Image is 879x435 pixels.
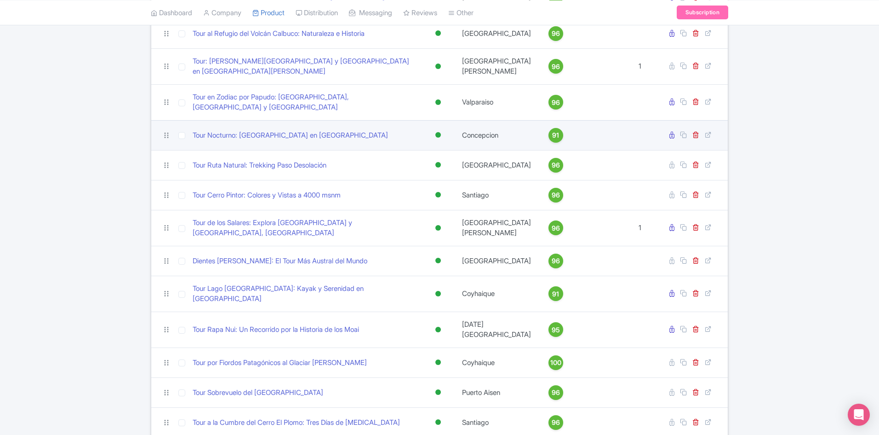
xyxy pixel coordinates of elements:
a: Tour Lago [GEOGRAPHIC_DATA]: Kayak y Serenidad en [GEOGRAPHIC_DATA] [193,284,416,304]
td: [GEOGRAPHIC_DATA] [457,246,537,276]
div: Active [434,386,443,399]
td: Coyhaique [457,348,537,377]
span: 95 [552,325,560,335]
td: Valparaiso [457,84,537,120]
a: Tour por Fiordos Patagónicos al Glaciar [PERSON_NAME] [193,358,367,368]
span: 96 [552,418,560,428]
span: 96 [552,388,560,398]
a: Tour de los Salares: Explora [GEOGRAPHIC_DATA] y [GEOGRAPHIC_DATA], [GEOGRAPHIC_DATA] [193,218,416,238]
div: Active [434,287,443,301]
a: 96 [540,26,571,41]
div: Active [434,96,443,109]
a: 96 [540,188,571,203]
div: Active [434,416,443,429]
a: Tour: [PERSON_NAME][GEOGRAPHIC_DATA] y [GEOGRAPHIC_DATA] en [GEOGRAPHIC_DATA][PERSON_NAME] [193,56,416,77]
a: Tour en Zodiac por Papudo: [GEOGRAPHIC_DATA], [GEOGRAPHIC_DATA] y [GEOGRAPHIC_DATA] [193,92,416,113]
div: Active [434,128,443,142]
td: [DATE][GEOGRAPHIC_DATA] [457,312,537,348]
div: Active [434,356,443,369]
span: 96 [552,223,560,233]
span: 91 [552,289,559,299]
a: 96 [540,415,571,430]
span: 96 [552,190,560,200]
a: 96 [540,385,571,400]
a: 96 [540,158,571,173]
span: 100 [550,358,561,368]
div: Active [434,188,443,202]
td: Santiago [457,180,537,210]
a: 95 [540,322,571,337]
a: 96 [540,95,571,110]
a: 96 [540,59,571,74]
a: 91 [540,286,571,301]
span: 91 [552,130,559,140]
td: Puerto Aisen [457,377,537,407]
span: 1 [639,223,641,232]
a: Tour Rapa Nui: Un Recorrido por la Historia de los Moai [193,325,359,335]
td: Concepcion [457,120,537,150]
div: Active [434,27,443,40]
td: [GEOGRAPHIC_DATA][PERSON_NAME] [457,210,537,246]
div: Active [434,254,443,267]
a: 96 [540,254,571,268]
div: Active [434,158,443,172]
a: Subscription [677,6,728,19]
span: 96 [552,256,560,266]
a: 91 [540,128,571,143]
div: Active [434,221,443,235]
span: 1 [639,62,641,70]
a: Tour Cerro Pintor: Colores y Vistas a 4000 msnm [193,190,341,201]
a: Dientes [PERSON_NAME]: El Tour Más Austral del Mundo [193,256,367,267]
a: Tour al Refugio del Volcán Calbuco: Naturaleza e Historia [193,29,365,39]
a: 96 [540,220,571,235]
td: [GEOGRAPHIC_DATA] [457,150,537,180]
td: [GEOGRAPHIC_DATA] [457,18,537,48]
span: 96 [552,29,560,39]
td: [GEOGRAPHIC_DATA][PERSON_NAME] [457,48,537,84]
a: Tour Ruta Natural: Trekking Paso Desolación [193,160,326,171]
a: Tour Sobrevuelo del [GEOGRAPHIC_DATA] [193,388,323,398]
div: Active [434,323,443,336]
span: 96 [552,98,560,108]
td: Coyhaique [457,276,537,312]
div: Open Intercom Messenger [848,404,870,426]
a: Tour a la Cumbre del Cerro El Plomo: Tres Días de [MEDICAL_DATA] [193,418,400,428]
a: 100 [540,355,571,370]
div: Active [434,60,443,73]
a: Tour Nocturno: [GEOGRAPHIC_DATA] en [GEOGRAPHIC_DATA] [193,130,388,141]
span: 96 [552,62,560,72]
span: 96 [552,160,560,170]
